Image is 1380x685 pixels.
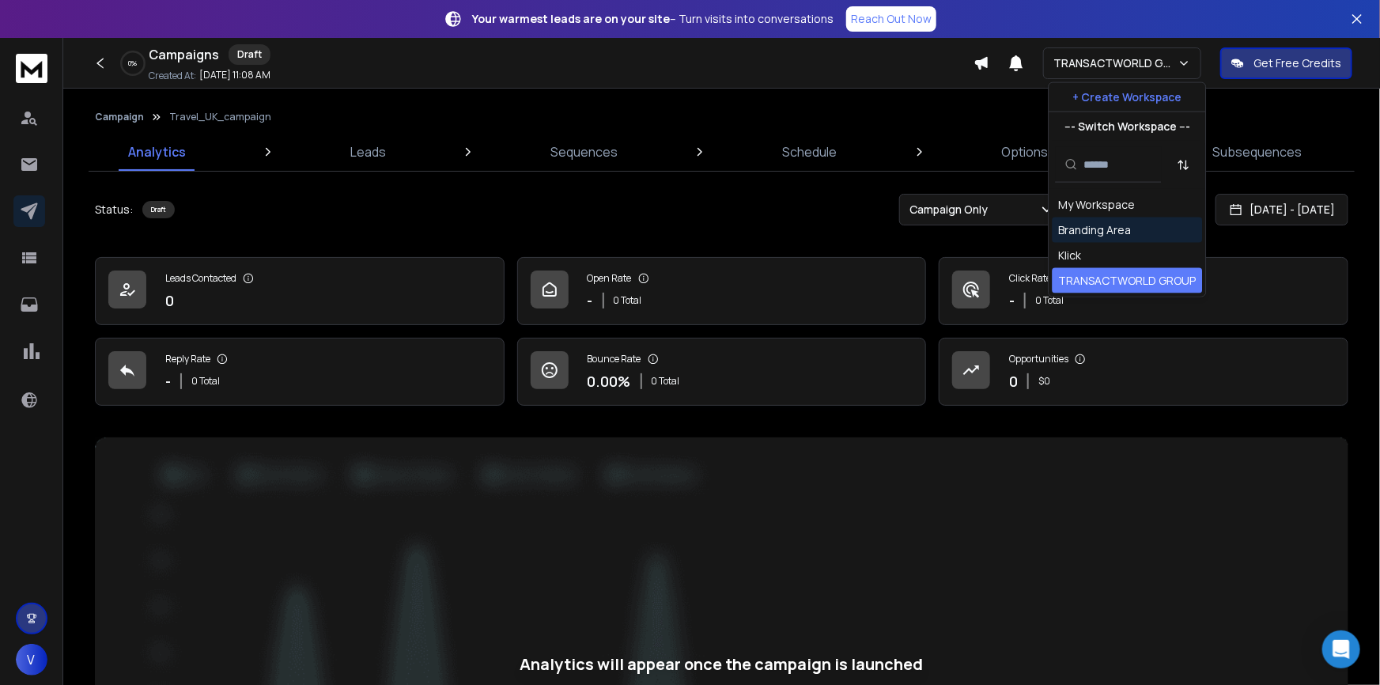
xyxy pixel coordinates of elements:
p: 0.00 % [588,370,631,392]
div: Draft [229,44,270,65]
p: Reply Rate [165,353,210,365]
a: Click Rate-0 Total [939,257,1348,325]
p: Created At: [149,70,196,82]
p: $ 0 [1038,375,1050,388]
p: --- Switch Workspace --- [1064,119,1190,134]
p: TRANSACTWORLD GROUP [1053,55,1178,71]
p: Subsequences [1213,142,1302,161]
img: logo [16,54,47,83]
button: Sort by Sort A-Z [1167,149,1199,180]
button: [DATE] - [DATE] [1216,194,1348,225]
p: Status: [95,202,133,218]
div: Open Intercom Messenger [1322,630,1360,668]
p: 0 Total [614,294,642,307]
p: Travel_UK_campaign [169,111,271,123]
div: TRANSACTWORLD GROUP [1058,273,1196,289]
p: Bounce Rate [588,353,641,365]
a: Open Rate-0 Total [517,257,927,325]
p: Leads Contacted [165,272,236,285]
h1: Campaigns [149,45,219,64]
div: Draft [142,201,175,218]
a: Leads [341,133,395,171]
p: Click Rate [1009,272,1051,285]
button: V [16,644,47,676]
a: Subsequences [1204,133,1312,171]
p: 0 Total [191,375,220,388]
div: Klick [1058,248,1081,263]
a: Schedule [773,133,847,171]
a: Bounce Rate0.00%0 Total [517,338,927,406]
a: Leads Contacted0 [95,257,505,325]
p: 0 Total [1035,294,1064,307]
p: + Create Workspace [1072,89,1182,105]
strong: Your warmest leads are on your site [472,11,670,26]
button: + Create Workspace [1049,83,1205,112]
a: Options [992,133,1058,171]
p: 0 [165,290,174,312]
a: Sequences [541,133,627,171]
a: Reach Out Now [846,6,936,32]
div: Analytics will appear once the campaign is launched [520,653,924,676]
a: Reply Rate-0 Total [95,338,505,406]
p: - [165,370,171,392]
p: - [588,290,593,312]
p: Options [1002,142,1049,161]
div: My Workspace [1058,197,1135,213]
p: 0 % [129,59,138,68]
button: Campaign [95,111,144,123]
p: Analytics [128,142,186,161]
p: Reach Out Now [851,11,932,27]
div: Branding Area [1058,222,1131,238]
p: Opportunities [1009,353,1068,365]
a: Opportunities0$0 [939,338,1348,406]
p: 0 Total [652,375,680,388]
p: – Turn visits into conversations [472,11,834,27]
button: Get Free Credits [1220,47,1352,79]
p: Leads [350,142,386,161]
p: Open Rate [588,272,632,285]
p: - [1009,290,1015,312]
p: Campaign Only [909,202,994,218]
p: [DATE] 11:08 AM [199,69,270,81]
p: Schedule [783,142,837,161]
p: 0 [1009,370,1018,392]
p: Get Free Credits [1253,55,1341,71]
a: Analytics [119,133,195,171]
p: Sequences [550,142,618,161]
